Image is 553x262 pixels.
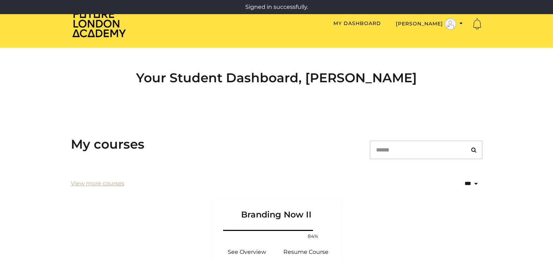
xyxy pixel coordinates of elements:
a: My Dashboard [333,20,381,26]
p: Signed in successfully. [3,3,550,11]
button: Toggle menu [394,18,465,30]
a: Branding Now II: See Overview [217,244,277,261]
img: Home Page [71,9,127,38]
h2: Your Student Dashboard, [PERSON_NAME] [71,70,483,85]
a: Branding Now II [212,198,342,228]
h3: My courses [71,137,145,152]
select: status [434,174,483,193]
a: View more courses [71,179,124,188]
h3: Branding Now II [220,198,333,220]
span: 84% [305,233,321,240]
a: Branding Now II: Resume Course [277,244,336,261]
